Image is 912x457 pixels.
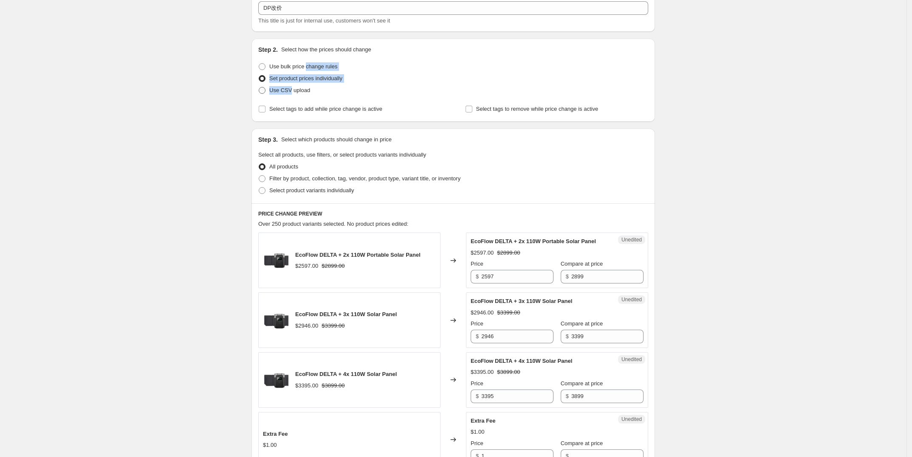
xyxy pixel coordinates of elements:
[561,320,603,327] span: Compare at price
[621,296,642,303] span: Unedited
[471,261,483,267] span: Price
[295,252,421,258] span: EcoFlow DELTA + 2x 110W Portable Solar Panel
[258,1,648,15] input: 30% off holiday sale
[269,106,382,112] span: Select tags to add while price change is active
[269,63,337,70] span: Use bulk price change rules
[263,248,288,273] img: delta110_2_80x.jpg
[621,356,642,363] span: Unedited
[295,311,397,317] span: EcoFlow DELTA + 3x 110W Solar Panel
[561,440,603,446] span: Compare at price
[471,308,494,317] div: $2946.00
[566,393,569,399] span: $
[476,106,599,112] span: Select tags to remove while price change is active
[566,333,569,339] span: $
[497,308,520,317] strike: $3399.00
[561,261,603,267] span: Compare at price
[258,221,408,227] span: Over 250 product variants selected. No product prices edited:
[471,298,572,304] span: EcoFlow DELTA + 3x 110W Solar Panel
[258,151,426,158] span: Select all products, use filters, or select products variants individually
[295,322,318,330] div: $2946.00
[471,358,572,364] span: EcoFlow DELTA + 4x 110W Solar Panel
[566,273,569,280] span: $
[476,333,479,339] span: $
[258,135,278,144] h2: Step 3.
[322,262,344,270] strike: $2899.00
[263,431,288,437] span: Extra Fee
[497,249,520,257] strike: $2899.00
[269,187,354,193] span: Select product variants individually
[322,381,344,390] strike: $3899.00
[471,428,485,436] div: $1.00
[263,441,277,449] div: $1.00
[476,273,479,280] span: $
[621,416,642,423] span: Unedited
[269,75,342,81] span: Set product prices individually
[471,238,596,244] span: EcoFlow DELTA + 2x 110W Portable Solar Panel
[269,163,298,170] span: All products
[295,381,318,390] div: $3395.00
[258,210,648,217] h6: PRICE CHANGE PREVIEW
[471,320,483,327] span: Price
[281,45,371,54] p: Select how the prices should change
[561,380,603,387] span: Compare at price
[263,367,288,393] img: delta110_4_80x.jpg
[497,368,520,376] strike: $3899.00
[258,17,390,24] span: This title is just for internal use, customers won't see it
[269,175,460,182] span: Filter by product, collection, tag, vendor, product type, variant title, or inventory
[322,322,344,330] strike: $3399.00
[269,87,310,93] span: Use CSV upload
[471,380,483,387] span: Price
[263,308,288,333] img: delta110_3_80x.jpg
[476,393,479,399] span: $
[258,45,278,54] h2: Step 2.
[471,418,496,424] span: Extra Fee
[621,236,642,243] span: Unedited
[471,368,494,376] div: $3395.00
[471,440,483,446] span: Price
[295,371,397,377] span: EcoFlow DELTA + 4x 110W Solar Panel
[471,249,494,257] div: $2597.00
[281,135,392,144] p: Select which products should change in price
[295,262,318,270] div: $2597.00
